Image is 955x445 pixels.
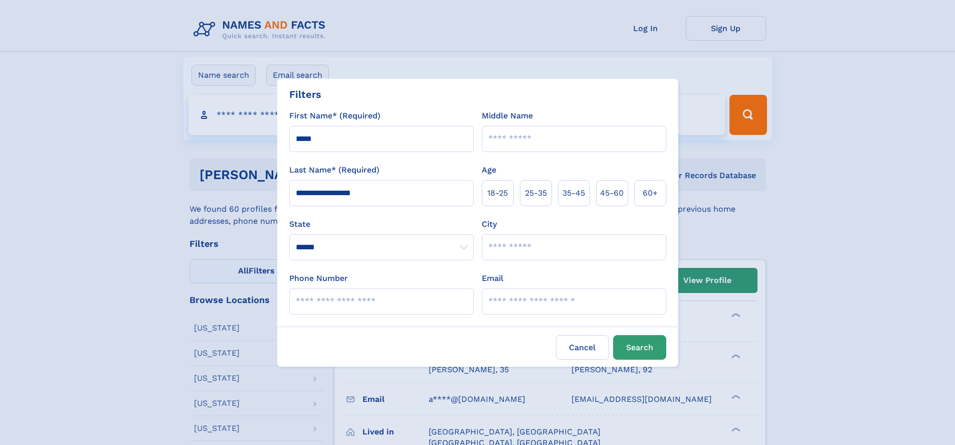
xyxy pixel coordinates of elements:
span: 25‑35 [525,187,547,199]
label: First Name* (Required) [289,110,380,122]
span: 45‑60 [600,187,624,199]
span: 18‑25 [487,187,508,199]
div: Filters [289,87,321,102]
label: Age [482,164,496,176]
label: Last Name* (Required) [289,164,379,176]
label: Cancel [556,335,609,360]
label: Middle Name [482,110,533,122]
label: State [289,218,474,230]
button: Search [613,335,666,360]
label: City [482,218,497,230]
label: Email [482,272,503,284]
span: 35‑45 [562,187,585,199]
span: 60+ [643,187,658,199]
label: Phone Number [289,272,348,284]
